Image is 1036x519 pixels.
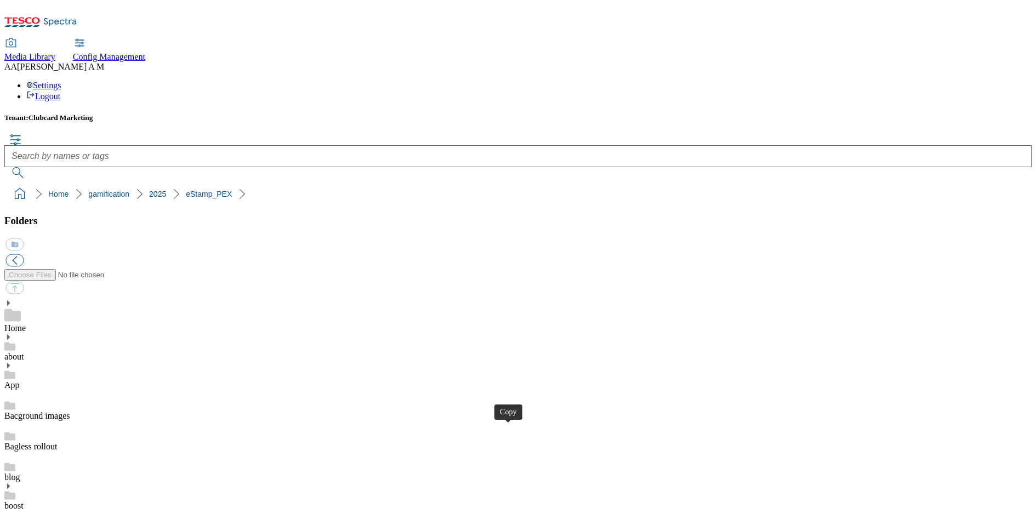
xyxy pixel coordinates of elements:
[4,323,26,333] a: Home
[4,62,17,71] span: AA
[4,501,24,510] a: boost
[88,190,129,198] a: gamification
[29,113,93,122] span: Clubcard Marketing
[26,81,61,90] a: Settings
[48,190,69,198] a: Home
[73,39,145,62] a: Config Management
[149,190,166,198] a: 2025
[4,184,1032,204] nav: breadcrumb
[4,352,24,361] a: about
[11,185,29,203] a: home
[4,145,1032,167] input: Search by names or tags
[4,472,20,482] a: blog
[4,380,20,390] a: App
[4,442,57,451] a: Bagless rollout
[186,190,232,198] a: eStamp_PEX
[4,215,1032,227] h3: Folders
[4,113,1032,122] h5: Tenant:
[73,52,145,61] span: Config Management
[4,39,55,62] a: Media Library
[4,52,55,61] span: Media Library
[4,411,70,420] a: Bacground images
[17,62,104,71] span: [PERSON_NAME] A M
[26,92,60,101] a: Logout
